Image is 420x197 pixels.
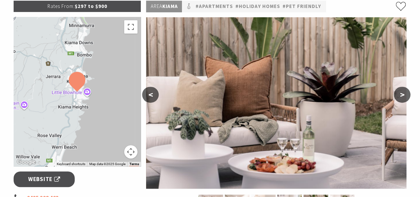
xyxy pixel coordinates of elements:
[129,162,139,166] a: Terms (opens in new tab)
[146,17,406,189] img: Salty Palms - Villa 2
[394,87,410,103] button: >
[195,2,233,11] a: #Apartments
[282,2,321,11] a: #Pet Friendly
[15,158,37,166] img: Google
[124,145,137,158] button: Map camera controls
[56,162,85,166] button: Keyboard shortcuts
[15,158,37,166] a: Click to see this area on Google Maps
[47,3,74,9] span: Rates From:
[142,87,159,103] button: <
[150,3,162,9] span: Area
[146,1,182,12] p: Kiama
[14,1,141,12] p: $297 to $900
[14,171,75,187] a: Website
[28,175,60,184] span: Website
[235,2,280,11] a: #Holiday Homes
[124,20,137,34] button: Toggle fullscreen view
[89,162,125,166] span: Map data ©2025 Google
